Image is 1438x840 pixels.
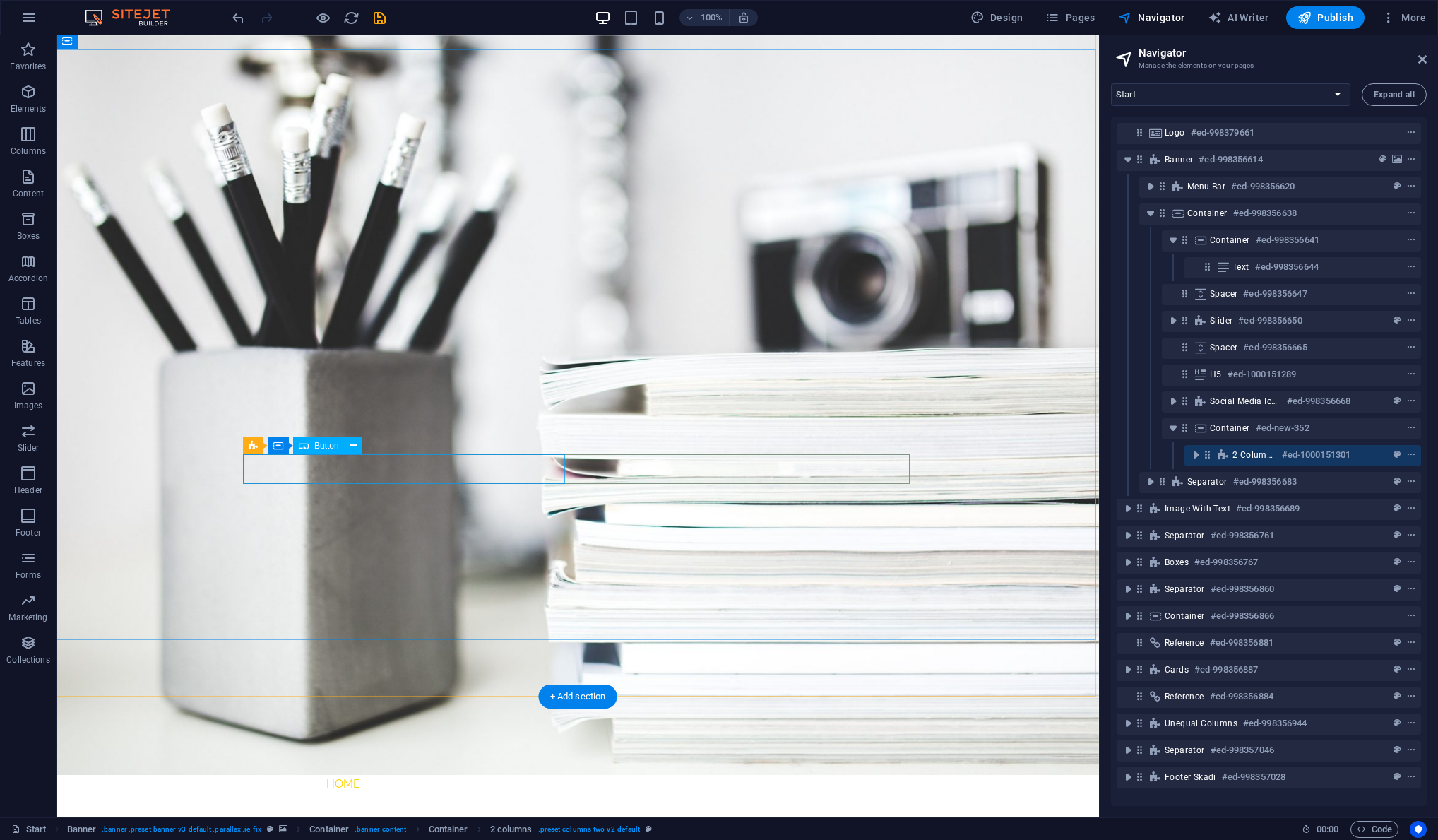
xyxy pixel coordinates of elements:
[1165,312,1182,329] button: toggle-expand
[1165,691,1204,702] span: Reference
[372,10,388,26] i: Save (Ctrl+S)
[1187,181,1225,192] span: Menu Bar
[18,442,40,454] p: Slider
[1243,285,1307,302] h6: #ed-998356647
[230,9,246,26] button: undo
[1233,473,1297,490] h6: #ed-998356683
[1119,554,1136,571] button: toggle-expand
[11,357,45,369] p: Features
[1210,235,1250,246] span: Container
[1187,476,1228,487] span: Separator
[1199,151,1262,168] h6: #ed-998356614
[1390,446,1404,463] button: preset
[1404,205,1418,222] button: context-menu
[230,10,246,26] i: Undo: Move elements (Ctrl+Z)
[1210,422,1250,434] span: Container
[14,400,43,411] p: Images
[1410,821,1427,838] button: Usercentrics
[1210,369,1222,380] span: H5
[6,654,49,666] p: Collections
[1119,500,1136,517] button: toggle-expand
[1119,608,1136,625] button: toggle-expand
[1404,446,1418,463] button: context-menu
[1222,769,1285,786] h6: #ed-998357028
[1210,315,1232,326] span: Slider
[1165,420,1182,437] button: toggle-expand
[1282,446,1350,463] h6: #ed-1000151301
[1194,661,1258,678] h6: #ed-998356887
[1404,285,1418,302] button: context-menu
[309,821,349,838] span: Click to select. Double-click to edit
[1326,824,1329,834] span: :
[1297,11,1353,25] span: Publish
[538,821,641,838] span: . preset-columns-two-v2-default
[1404,769,1418,786] button: context-menu
[1119,715,1136,732] button: toggle-expand
[1142,178,1159,195] button: toggle-expand
[1211,608,1274,625] h6: #ed-998356866
[8,612,47,623] p: Marketing
[1404,420,1418,437] button: context-menu
[355,821,406,838] span: . banner-content
[1404,715,1418,732] button: context-menu
[1404,688,1418,705] button: context-menu
[701,9,723,26] h6: 100%
[1374,90,1415,99] span: Expand all
[1112,6,1191,29] button: Navigator
[1194,554,1258,571] h6: #ed-998356767
[1165,557,1189,568] span: Boxes
[1287,393,1350,410] h6: #ed-998356668
[1045,11,1095,25] span: Pages
[1362,83,1427,106] button: Expand all
[1232,261,1249,273] span: Text
[1404,178,1418,195] button: context-menu
[16,569,41,581] p: Forms
[1357,821,1392,838] span: Code
[1390,688,1404,705] button: preset
[1350,821,1398,838] button: Code
[1404,608,1418,625] button: context-menu
[1376,6,1432,29] button: More
[490,821,533,838] span: Click to select. Double-click to edit
[14,485,42,496] p: Header
[1317,821,1338,838] span: 00 00
[1390,151,1404,168] button: background
[1211,742,1274,759] h6: #ed-998357046
[1232,449,1276,461] span: 2 columns
[102,821,261,838] span: . banner .preset-banner-v3-default .parallax .ie-fix
[1165,745,1205,756] span: Separator
[1119,742,1136,759] button: toggle-expand
[1390,178,1404,195] button: preset
[1238,312,1302,329] h6: #ed-998356650
[11,146,46,157] p: Columns
[1119,527,1136,544] button: toggle-expand
[679,9,730,26] button: 100%
[1255,259,1319,276] h6: #ed-998356644
[1404,527,1418,544] button: context-menu
[1286,6,1365,29] button: Publish
[8,273,48,284] p: Accordion
[1404,554,1418,571] button: context-menu
[10,61,46,72] p: Favorites
[67,821,653,838] nav: breadcrumb
[1376,151,1390,168] button: preset
[1210,396,1281,407] span: Social Media Icons
[17,230,40,242] p: Boxes
[1210,688,1273,705] h6: #ed-998356884
[1165,232,1182,249] button: toggle-expand
[1119,769,1136,786] button: toggle-expand
[1404,473,1418,490] button: context-menu
[1236,500,1300,517] h6: #ed-998356689
[13,188,44,199] p: Content
[1165,664,1189,675] span: Cards
[11,821,47,838] a: Click to cancel selection. Double-click to open Pages
[1211,581,1274,598] h6: #ed-998356860
[16,527,41,538] p: Footer
[1165,718,1237,729] span: Unequal Columns
[1390,661,1404,678] button: preset
[1210,634,1273,651] h6: #ed-998356881
[1381,11,1426,25] span: More
[1390,742,1404,759] button: preset
[1404,124,1418,141] button: context-menu
[1139,47,1427,59] h2: Navigator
